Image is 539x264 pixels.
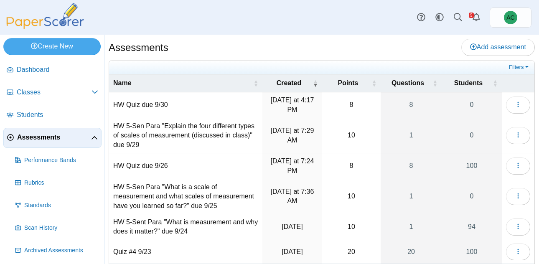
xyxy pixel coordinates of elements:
[385,79,431,88] span: Questions
[442,240,502,264] a: 100
[322,240,381,264] td: 20
[322,179,381,214] td: 10
[490,8,531,28] a: Andrew Christman
[271,157,314,174] time: Sep 24, 2025 at 7:24 PM
[271,188,314,204] time: Sep 24, 2025 at 7:36 AM
[507,63,532,71] a: Filters
[442,179,502,214] a: 0
[271,127,314,143] time: Sep 26, 2025 at 7:29 AM
[3,83,102,103] a: Classes
[322,153,381,179] td: 8
[3,60,102,80] a: Dashboard
[381,179,442,214] a: 1
[442,214,502,240] a: 94
[442,153,502,179] a: 100
[12,218,102,238] a: Scan History
[17,110,98,119] span: Students
[109,214,262,240] td: HW 5-Sent Para "What is measurement and why does it matter?" due 9/24
[3,105,102,125] a: Students
[24,179,98,187] span: Rubrics
[109,240,262,264] td: Quiz #4 9/23
[467,8,486,27] a: Alerts
[326,79,370,88] span: Points
[322,92,381,118] td: 8
[109,41,168,55] h1: Assessments
[381,214,442,240] a: 1
[24,224,98,232] span: Scan History
[109,153,262,179] td: HW Quiz due 9/26
[3,38,101,55] a: Create New
[3,23,87,30] a: PaperScorer
[442,92,502,118] a: 0
[17,65,98,74] span: Dashboard
[24,201,98,210] span: Standards
[493,79,498,87] span: Students : Activate to sort
[506,15,514,20] span: Andrew Christman
[24,156,98,165] span: Performance Bands
[12,173,102,193] a: Rubrics
[282,223,303,230] time: Sep 22, 2025 at 7:26 PM
[24,246,98,255] span: Archived Assessments
[470,43,526,51] span: Add assessment
[12,150,102,170] a: Performance Bands
[381,92,442,118] a: 8
[109,179,262,214] td: HW 5-Sen Para "What is a scale of measurement and what scales of measurement have you learned so ...
[461,39,535,56] a: Add assessment
[446,79,491,88] span: Students
[381,153,442,179] a: 8
[322,118,381,153] td: 10
[267,79,311,88] span: Created
[12,195,102,216] a: Standards
[432,79,437,87] span: Questions : Activate to sort
[371,79,376,87] span: Points : Activate to sort
[381,240,442,264] a: 20
[271,96,314,113] time: Sep 26, 2025 at 4:17 PM
[12,241,102,261] a: Archived Assessments
[17,88,92,97] span: Classes
[109,92,262,118] td: HW Quiz due 9/30
[313,79,318,87] span: Created : Activate to remove sorting
[109,118,262,153] td: HW 5-Sen Para "Explain the four different types of scales of measurement (discussed in class)" du...
[253,79,258,87] span: Name : Activate to sort
[113,79,252,88] span: Name
[504,11,517,24] span: Andrew Christman
[3,3,87,29] img: PaperScorer
[322,214,381,240] td: 10
[442,118,502,153] a: 0
[3,128,102,148] a: Assessments
[282,248,303,255] time: Sep 22, 2025 at 6:51 PM
[381,118,442,153] a: 1
[17,133,91,142] span: Assessments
